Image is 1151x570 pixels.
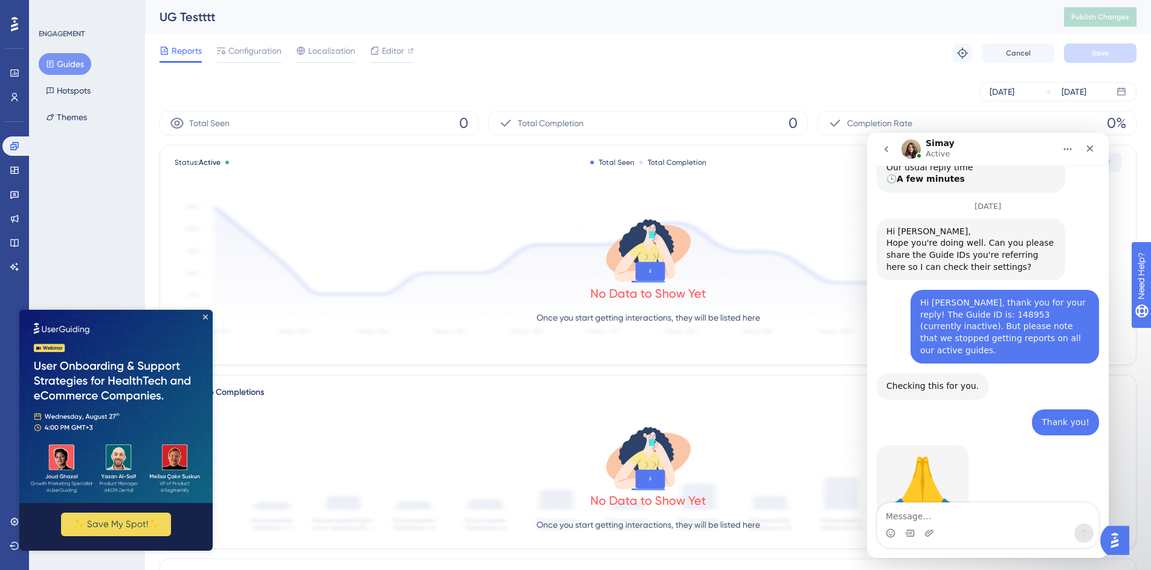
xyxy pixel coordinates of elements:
div: Total Seen [590,158,634,167]
iframe: Intercom live chat [867,133,1109,558]
span: Localization [308,43,355,58]
button: Hotspots [39,80,98,101]
div: Close Preview [184,5,189,10]
div: UG Testttt [160,8,1034,25]
button: Cancel [982,43,1054,63]
div: Total Step Completions [175,385,264,400]
span: Total Completion [518,116,584,130]
div: No Data to Show Yet [590,285,706,302]
span: Publish Changes [1071,12,1129,22]
button: Themes [39,106,94,128]
span: Save [1092,48,1109,58]
span: Need Help? [28,3,76,18]
span: Total Seen [189,116,230,130]
span: Cancel [1006,48,1031,58]
div: [DATE] [1062,85,1086,99]
span: Completion Rate [847,116,912,130]
div: Total Completion [639,158,706,167]
span: Reports [172,43,202,58]
span: Configuration [228,43,282,58]
button: Guides [39,53,91,75]
p: Once you start getting interactions, they will be listed here [537,517,760,532]
button: Save [1064,43,1136,63]
div: [DATE] [990,85,1014,99]
span: Status: [175,158,221,167]
span: 0 [459,114,468,133]
span: 0 [788,114,798,133]
span: Active [199,158,221,167]
span: Editor [382,43,404,58]
p: Once you start getting interactions, they will be listed here [537,310,760,325]
button: Publish Changes [1064,7,1136,27]
iframe: UserGuiding AI Assistant Launcher [1100,522,1136,559]
div: No Data to Show Yet [590,492,706,509]
div: ENGAGEMENT [39,29,85,39]
button: ✨ Save My Spot!✨ [42,203,152,226]
span: 0% [1107,114,1126,133]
